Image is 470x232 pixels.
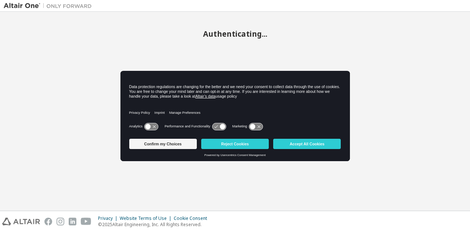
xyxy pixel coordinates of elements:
img: facebook.svg [44,218,52,225]
div: Cookie Consent [174,215,211,221]
div: Privacy [98,215,120,221]
h2: Authenticating... [4,29,466,39]
div: Website Terms of Use [120,215,174,221]
img: altair_logo.svg [2,218,40,225]
img: instagram.svg [57,218,64,225]
p: © 2025 Altair Engineering, Inc. All Rights Reserved. [98,221,211,228]
img: Altair One [4,2,95,10]
img: youtube.svg [81,218,91,225]
img: linkedin.svg [69,218,76,225]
